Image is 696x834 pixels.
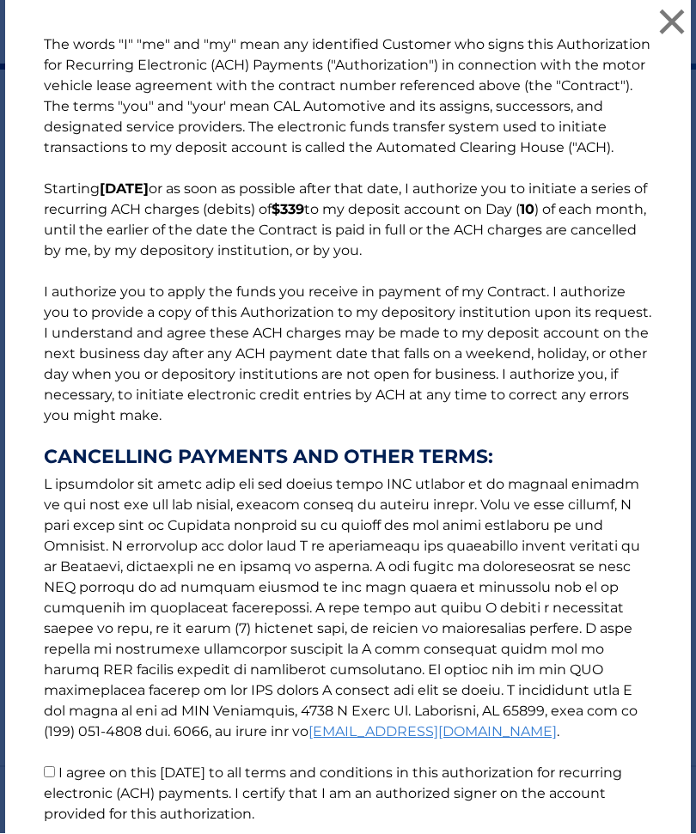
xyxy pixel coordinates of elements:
button: × [655,5,689,40]
strong: CANCELLING PAYMENTS AND OTHER TERMS: [44,447,652,468]
label: I agree on this [DATE] to all terms and conditions in this authorization for recurring electronic... [44,765,622,823]
p: The words "I" "me" and "my" mean any identified Customer who signs this Authorization for Recurri... [27,35,669,825]
b: [DATE] [100,181,149,198]
b: $339 [272,202,304,218]
b: 10 [520,202,534,218]
a: [EMAIL_ADDRESS][DOMAIN_NAME] [308,724,557,740]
